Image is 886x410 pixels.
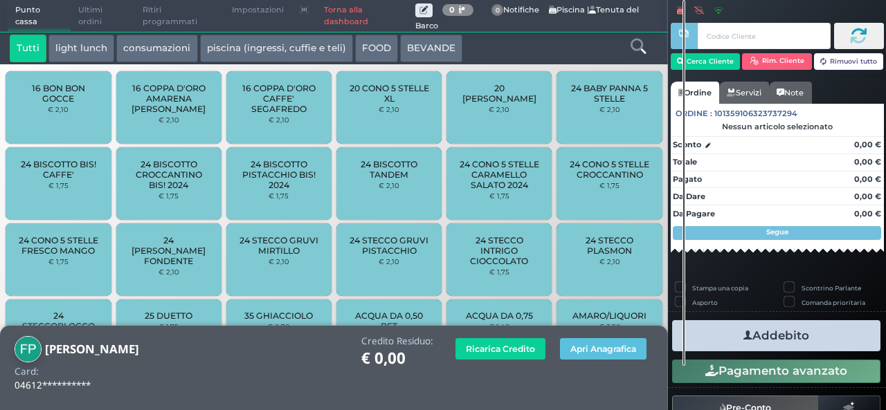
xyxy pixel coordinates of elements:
[8,1,71,32] span: Punto cassa
[361,336,433,346] h4: Credito Residuo:
[599,322,621,330] small: € 3,50
[489,105,509,113] small: € 2,10
[316,1,415,32] a: Torna alla dashboard
[802,298,865,307] label: Comanda prioritaria
[238,83,320,114] span: 16 COPPA D'ORO CAFFE' SEGAFREDO
[17,83,100,104] span: 16 BON BON GOCCE
[692,298,718,307] label: Asporto
[348,310,431,331] span: ACQUA DA 0,50 PET
[854,174,881,184] strong: 0,00 €
[698,23,830,49] input: Codice Cliente
[672,320,880,351] button: Addebito
[45,341,139,357] b: [PERSON_NAME]
[159,192,179,200] small: € 1,75
[145,310,192,321] span: 25 DUETTO
[15,336,42,363] img: felice pappadà
[572,310,647,321] span: AMARO/LIQUORI
[672,360,880,383] button: Pagamento avanzato
[671,122,884,131] div: Nessun articolo selezionato
[692,283,748,292] label: Stampa una copia
[455,338,545,360] button: Ricarica Credito
[458,235,541,266] span: 24 STECCO INTRIGO CIOCCOLATO
[17,159,100,180] span: 24 BISCOTTO BIS! CAFFE'
[769,82,811,104] a: Note
[379,105,399,113] small: € 2,10
[244,310,313,321] span: 35 GHIACCIOLO
[719,82,769,104] a: Servizi
[673,174,702,184] strong: Pagato
[599,105,620,113] small: € 2,10
[814,53,884,70] button: Rimuovi tutto
[355,35,398,62] button: FOOD
[348,159,431,180] span: 24 BISCOTTO TANDEM
[714,108,797,120] span: 101359106323737294
[17,235,100,256] span: 24 CONO 5 STELLE FRESCO MANGO
[854,140,881,149] strong: 0,00 €
[17,310,100,331] span: 24 STECCOBLOCCO
[159,268,179,276] small: € 2,10
[224,1,291,20] span: Impostazioni
[673,209,715,218] strong: Da Pagare
[854,209,881,218] strong: 0,00 €
[48,181,69,189] small: € 1,75
[449,5,455,15] b: 0
[361,350,433,367] h1: € 0,00
[269,257,289,265] small: € 2,10
[127,235,210,266] span: 24 [PERSON_NAME] FONDENTE
[48,35,114,62] button: light lunch
[135,1,224,32] span: Ritiri programmati
[671,82,719,104] a: Ordine
[159,115,179,124] small: € 2,10
[568,235,651,256] span: 24 STECCO PLASMON
[379,181,399,189] small: € 2,10
[458,83,541,104] span: 20 [PERSON_NAME]
[489,322,510,330] small: € 1,40
[742,53,812,70] button: Rim. Cliente
[854,192,881,201] strong: 0,00 €
[671,53,741,70] button: Cerca Cliente
[200,35,353,62] button: piscina (ingressi, cuffie e teli)
[127,83,210,114] span: 16 COPPA D'ORO AMARENA [PERSON_NAME]
[568,83,651,104] span: 24 BABY PANNA 5 STELLE
[802,283,861,292] label: Scontrino Parlante
[116,35,197,62] button: consumazioni
[238,235,320,256] span: 24 STECCO GRUVI MIRTILLO
[491,4,504,17] span: 0
[568,159,651,180] span: 24 CONO 5 STELLE CROCCANTINO
[489,268,509,276] small: € 1,75
[673,157,697,167] strong: Totale
[400,35,462,62] button: BEVANDE
[599,181,620,189] small: € 1,75
[854,157,881,167] strong: 0,00 €
[560,338,647,360] button: Apri Anagrafica
[379,257,399,265] small: € 2,10
[267,322,290,330] small: € 0,70
[466,310,533,321] span: ACQUA DA 0,75
[676,108,712,120] span: Ordine :
[15,366,39,377] h4: Card:
[766,227,788,236] strong: Segue
[489,192,509,200] small: € 1,75
[269,192,289,200] small: € 1,75
[673,139,701,151] strong: Sconto
[159,322,179,330] small: € 1,75
[348,83,431,104] span: 20 CONO 5 STELLE XL
[269,115,289,124] small: € 2,10
[673,192,705,201] strong: Da Dare
[48,257,69,265] small: € 1,75
[71,1,135,32] span: Ultimi ordini
[48,105,69,113] small: € 2,10
[10,35,46,62] button: Tutti
[127,159,210,190] span: 24 BISCOTTO CROCCANTINO BIS! 2024
[238,159,320,190] span: 24 BISCOTTO PISTACCHIO BIS! 2024
[599,257,620,265] small: € 2,10
[348,235,431,256] span: 24 STECCO GRUVI PISTACCHIO
[458,159,541,190] span: 24 CONO 5 STELLE CARAMELLO SALATO 2024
